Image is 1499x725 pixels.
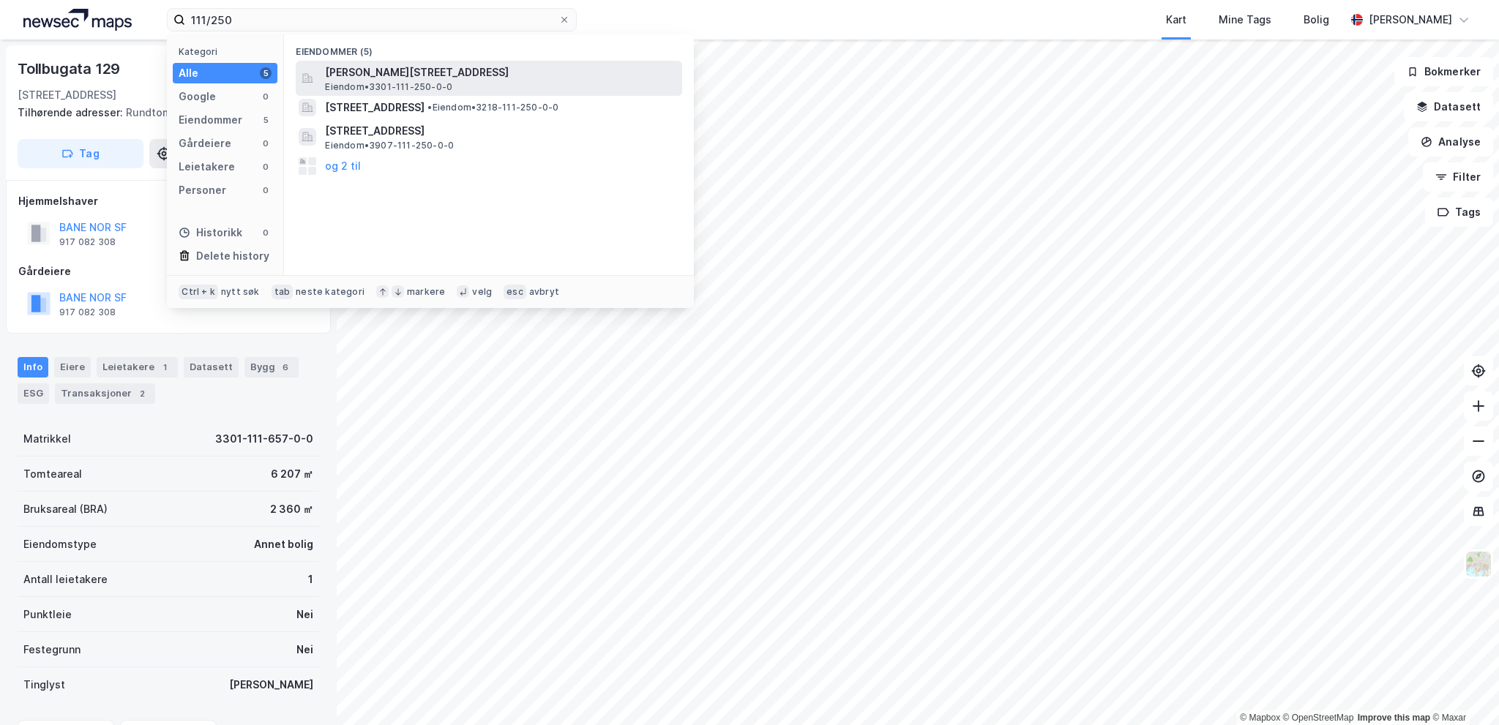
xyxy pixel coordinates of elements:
div: 0 [260,227,272,238]
span: [STREET_ADDRESS] [325,122,676,140]
div: Mine Tags [1219,11,1271,29]
span: [STREET_ADDRESS] [325,99,425,116]
div: Tollbugata 129 [18,57,123,80]
div: Gårdeiere [179,135,231,152]
div: Nei [296,606,313,623]
span: Tilhørende adresser: [18,106,126,119]
div: Ctrl + k [179,285,218,299]
div: Tinglyst [23,676,65,694]
div: Alle [179,64,198,82]
div: 1 [308,571,313,588]
div: 5 [260,67,272,79]
span: Eiendom • 3301-111-250-0-0 [325,81,452,93]
iframe: Chat Widget [1426,655,1499,725]
img: Z [1465,550,1492,578]
div: esc [504,285,526,299]
div: Kart [1166,11,1186,29]
div: Eiere [54,357,91,377]
div: 0 [260,184,272,196]
div: [PERSON_NAME] [1369,11,1452,29]
div: Tomteareal [23,465,82,483]
span: Eiendom • 3907-111-250-0-0 [325,140,454,151]
div: Punktleie [23,606,72,623]
div: Bolig [1304,11,1329,29]
div: Kategori [179,46,277,57]
div: Historikk [179,224,242,241]
div: Antall leietakere [23,571,108,588]
div: tab [272,285,294,299]
button: Tag [18,139,143,168]
button: og 2 til [325,157,361,175]
div: Hjemmelshaver [18,192,318,210]
span: Eiendom • 3218-111-250-0-0 [427,102,558,113]
div: Leietakere [179,158,235,176]
div: Transaksjoner [55,383,155,404]
div: 0 [260,138,272,149]
button: Filter [1423,162,1493,192]
div: 917 082 308 [59,236,116,248]
div: [PERSON_NAME] [229,676,313,694]
input: Søk på adresse, matrikkel, gårdeiere, leietakere eller personer [185,9,558,31]
div: Kontrollprogram for chat [1426,655,1499,725]
div: 5 [260,114,272,126]
span: [PERSON_NAME][STREET_ADDRESS] [325,64,676,81]
div: Bygg [244,357,299,377]
div: neste kategori [296,286,365,298]
a: Improve this map [1358,713,1430,723]
div: Festegrunn [23,641,81,658]
div: Eiendommer (5) [284,34,694,61]
div: Google [179,88,216,105]
div: 0 [260,161,272,173]
div: 3301-111-657-0-0 [215,430,313,448]
button: Bokmerker [1394,57,1493,86]
div: Info [18,357,48,377]
div: Bruksareal (BRA) [23,500,108,518]
div: Matrikkel [23,430,71,448]
div: velg [472,286,492,298]
div: ESG [18,383,49,404]
a: OpenStreetMap [1283,713,1354,723]
div: nytt søk [221,286,260,298]
button: Datasett [1404,92,1493,121]
div: Gårdeiere [18,263,318,280]
div: Datasett [184,357,239,377]
div: markere [407,286,445,298]
div: Eiendommer [179,111,242,129]
div: 1 [157,360,172,375]
div: Personer [179,181,226,199]
span: • [427,102,432,113]
div: 0 [260,91,272,102]
div: Eiendomstype [23,536,97,553]
div: [STREET_ADDRESS] [18,86,116,104]
div: 2 360 ㎡ [270,500,313,518]
div: Annet bolig [254,536,313,553]
div: Rundtomsvingen 3 [18,104,307,121]
button: Tags [1425,198,1493,227]
div: 2 [135,386,149,401]
div: avbryt [529,286,559,298]
a: Mapbox [1240,713,1280,723]
div: Nei [296,641,313,658]
div: 917 082 308 [59,307,116,318]
div: 6 207 ㎡ [271,465,313,483]
div: 6 [278,360,293,375]
div: Delete history [196,247,269,265]
div: Leietakere [97,357,178,377]
img: logo.a4113a55bc3d86da70a041830d287a7e.svg [23,9,132,31]
button: Analyse [1408,127,1493,157]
